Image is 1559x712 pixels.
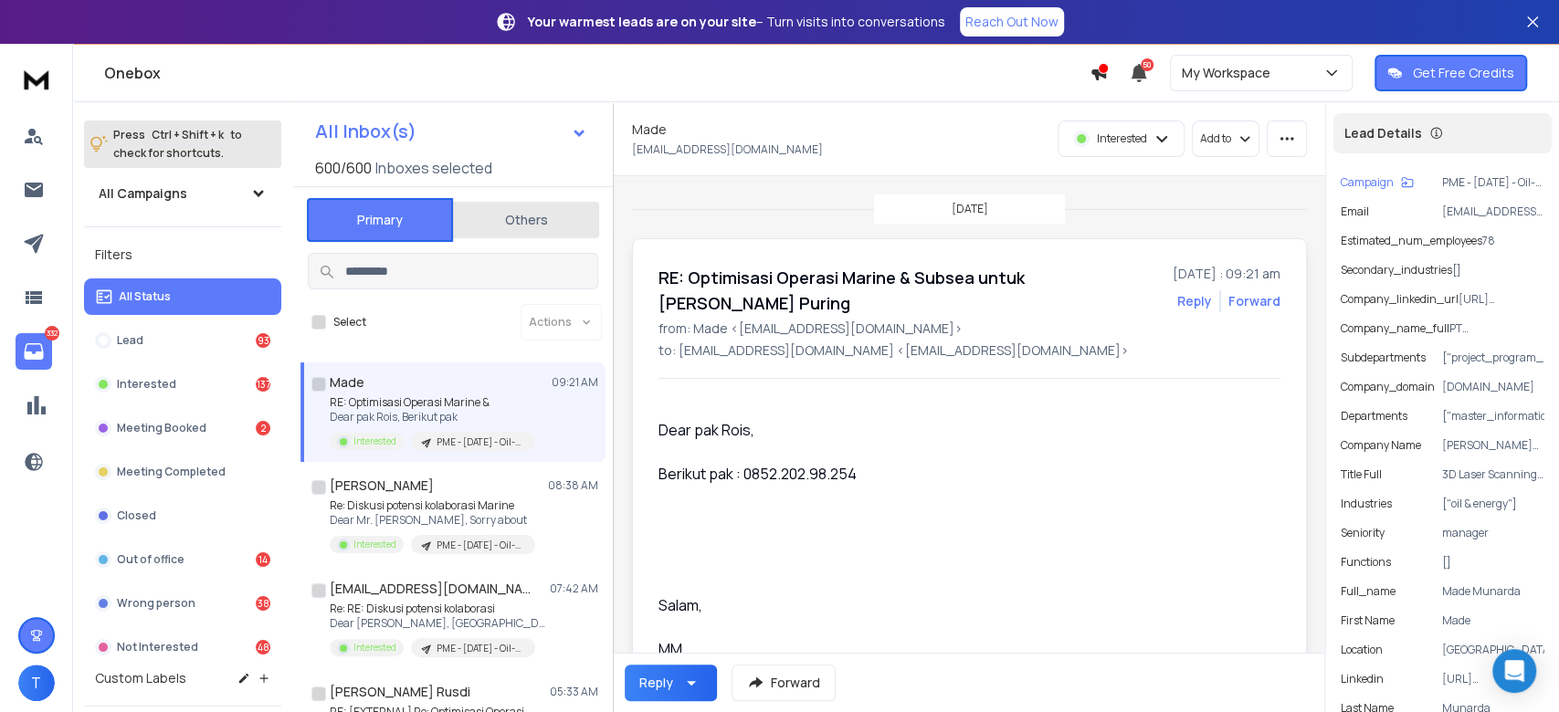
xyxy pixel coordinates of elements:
p: 09:21 AM [552,375,598,390]
p: 78 [1482,234,1544,248]
div: Reply [639,674,673,692]
p: Closed [117,508,156,523]
p: linkedin [1341,672,1384,686]
h1: [EMAIL_ADDRESS][DOMAIN_NAME] +1 [330,580,531,598]
p: PT [PERSON_NAME] Puring [1449,321,1544,336]
button: Out of office14 [84,541,281,578]
p: Dear [PERSON_NAME], [GEOGRAPHIC_DATA] [330,616,549,631]
p: My Workspace [1182,64,1278,82]
h1: All Inbox(s) [315,122,416,141]
span: MM [658,639,682,659]
p: PME - [DATE] - Oil-Energy-Maritime [437,642,524,655]
h3: Filters [84,242,281,267]
div: 38 [256,596,270,611]
p: Reach Out Now [965,13,1059,31]
p: Press to check for shortcuts. [113,126,242,162]
h1: Onebox [104,62,1090,84]
p: [] [1452,263,1544,277]
label: Select [333,315,366,330]
h3: Inboxes selected [375,157,492,179]
p: Email [1341,204,1369,219]
a: Reach Out Now [960,7,1064,37]
p: [] [1442,555,1544,570]
button: Reply [625,665,717,701]
p: departments [1341,409,1407,424]
h1: Made [632,120,667,139]
button: Lead93 [84,322,281,359]
button: All Inbox(s) [300,113,602,150]
p: [EMAIL_ADDRESS][DOMAIN_NAME] [632,142,823,157]
button: All Campaigns [84,175,281,212]
p: First Name [1341,613,1395,628]
p: secondary_industries [1341,263,1452,277]
button: All Status [84,278,281,315]
p: Interested [353,641,396,654]
p: [DATE] : 09:21 am [1173,265,1280,283]
p: Meeting Completed [117,465,226,479]
p: Out of office [117,552,184,567]
span: 50 [1141,58,1153,71]
p: from: Made <[EMAIL_ADDRESS][DOMAIN_NAME]> [658,319,1280,338]
div: Open Intercom Messenger [1492,649,1536,693]
p: Interested [117,377,176,392]
div: 14 [256,552,270,567]
div: Forward [1228,292,1280,310]
p: ["master_information_technology"] [1442,409,1544,424]
h3: Custom Labels [95,669,186,687]
button: Campaign [1341,175,1414,190]
p: PME - [DATE] - Oil-Energy-Maritime [1442,175,1544,190]
a: 332 [16,333,52,370]
p: Re: RE: Diskusi potensi kolaborasi [330,602,549,616]
button: Closed [84,497,281,534]
p: Not Interested [117,640,198,654]
p: company_domain [1341,380,1435,394]
p: ["project_program_management"] [1442,351,1544,365]
p: 332 [45,326,59,340]
p: location [1341,643,1383,657]
p: Dear Mr. [PERSON_NAME], Sorry about [330,513,535,528]
h1: All Campaigns [99,184,187,203]
p: [PERSON_NAME] Puring [1442,438,1544,453]
button: T [18,665,55,701]
p: title full [1341,467,1382,482]
p: Re: Diskusi potensi kolaborasi Marine [330,498,535,513]
p: 3D Laser Scanning Project Lead [1442,467,1544,482]
p: PME - [DATE] - Oil-Energy-Maritime [437,435,524,449]
p: [URL][DOMAIN_NAME] [1459,292,1544,307]
p: 08:38 AM [548,478,598,493]
p: ["oil & energy"] [1442,497,1544,511]
span: Dear pak Rois, [658,420,754,440]
span: Berikut pak : 0852.202.98.254 [658,464,857,484]
button: Not Interested48 [84,629,281,665]
span: Salam, [658,595,702,615]
button: Meeting Booked2 [84,410,281,446]
p: full_name [1341,584,1396,599]
p: Lead Details [1344,124,1422,142]
p: [GEOGRAPHIC_DATA] [1442,643,1544,657]
button: Primary [307,198,453,242]
p: Meeting Booked [117,421,206,435]
p: seniority [1341,526,1385,540]
p: estimated_num_employees [1341,234,1482,248]
p: to: [EMAIL_ADDRESS][DOMAIN_NAME] <[EMAIL_ADDRESS][DOMAIN_NAME]> [658,341,1280,360]
p: subdepartments [1341,351,1426,365]
p: Wrong person [117,596,195,611]
p: All Status [119,289,171,304]
p: 05:33 AM [550,685,598,699]
h1: [PERSON_NAME] Rusdi [330,683,470,701]
p: PME - [DATE] - Oil-Energy-Maritime [437,539,524,552]
p: company_linkedin_url [1341,292,1459,307]
p: Add to [1200,131,1231,146]
p: Dear pak Rois, Berikut pak [330,410,535,424]
div: 48 [256,640,270,654]
span: Ctrl + Shift + k [149,124,226,145]
div: 93 [256,333,270,348]
p: Made Munarda [1442,584,1544,599]
p: Interested [353,538,396,551]
p: – Turn visits into conversations [528,13,945,31]
p: 07:42 AM [550,581,598,596]
p: Interested [353,435,396,448]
